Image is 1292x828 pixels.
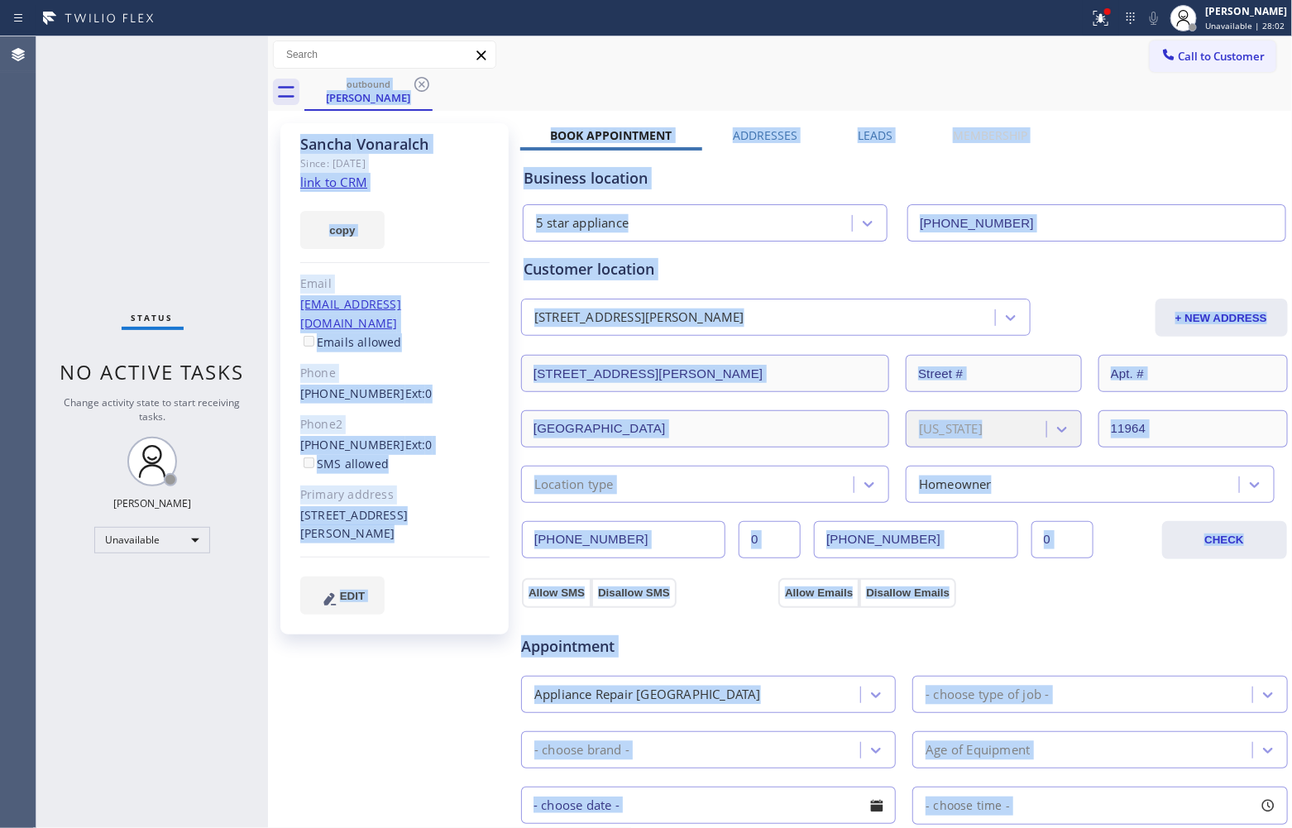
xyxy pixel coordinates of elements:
[1142,7,1165,30] button: Mute
[534,309,744,328] div: [STREET_ADDRESS][PERSON_NAME]
[300,174,367,190] a: link to CRM
[304,336,314,347] input: Emails allowed
[274,41,495,68] input: Search
[300,456,389,471] label: SMS allowed
[814,521,1017,558] input: Phone Number 2
[919,475,992,494] div: Homeowner
[551,127,672,143] label: Book Appointment
[534,685,761,704] div: Appliance Repair [GEOGRAPHIC_DATA]
[907,204,1285,242] input: Phone Number
[65,395,241,424] span: Change activity state to start receiving tasks.
[926,740,1030,759] div: Age of Equipment
[300,135,490,154] div: Sancha Vonaralch
[521,787,896,824] input: - choose date -
[300,364,490,383] div: Phone
[521,355,889,392] input: Address
[306,90,431,105] div: [PERSON_NAME]
[1205,20,1285,31] span: Unavailable | 28:02
[113,496,191,510] div: [PERSON_NAME]
[522,578,591,608] button: Allow SMS
[1031,521,1093,558] input: Ext. 2
[733,127,797,143] label: Addresses
[859,578,956,608] button: Disallow Emails
[524,167,1285,189] div: Business location
[1150,41,1276,72] button: Call to Customer
[60,358,245,385] span: No active tasks
[1156,299,1288,337] button: + NEW ADDRESS
[306,78,431,90] div: outbound
[524,258,1285,280] div: Customer location
[300,154,490,173] div: Since: [DATE]
[591,578,677,608] button: Disallow SMS
[521,410,889,448] input: City
[1205,4,1287,18] div: [PERSON_NAME]
[300,211,385,249] button: copy
[536,214,629,233] div: 5 star appliance
[300,486,490,505] div: Primary address
[521,635,774,658] span: Appointment
[300,385,405,401] a: [PHONE_NUMBER]
[300,296,401,331] a: [EMAIL_ADDRESS][DOMAIN_NAME]
[300,577,385,615] button: EDIT
[926,797,1010,813] span: - choose time -
[300,415,490,434] div: Phone2
[304,457,314,468] input: SMS allowed
[926,685,1049,704] div: - choose type of job -
[132,312,174,323] span: Status
[1162,521,1287,559] button: CHECK
[1098,355,1288,392] input: Apt. #
[906,355,1082,392] input: Street #
[953,127,1027,143] label: Membership
[405,385,433,401] span: Ext: 0
[534,475,614,494] div: Location type
[300,275,490,294] div: Email
[1179,49,1266,64] span: Call to Customer
[778,578,859,608] button: Allow Emails
[405,437,433,452] span: Ext: 0
[739,521,801,558] input: Ext.
[340,590,365,602] span: EDIT
[300,437,405,452] a: [PHONE_NUMBER]
[94,527,210,553] div: Unavailable
[300,506,490,544] div: [STREET_ADDRESS][PERSON_NAME]
[1098,410,1288,448] input: ZIP
[534,740,629,759] div: - choose brand -
[522,521,725,558] input: Phone Number
[306,74,431,109] div: Sancha Vonaralch
[858,127,892,143] label: Leads
[300,334,402,350] label: Emails allowed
